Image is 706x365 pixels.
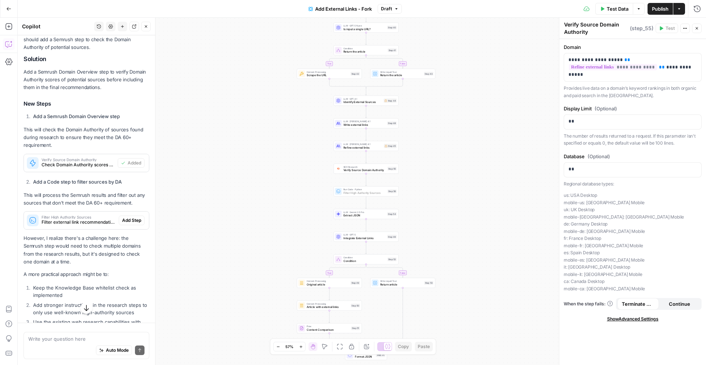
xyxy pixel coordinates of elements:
g: Edge from step_52 to step_53 [366,265,404,277]
span: LLM · GPT-5 Nano [343,24,386,27]
span: Added [128,160,141,166]
g: Edge from step_43 to step_41-conditional-end [366,79,403,88]
span: Terminate Workflow [622,300,655,308]
h2: Solution [24,56,149,63]
button: Continue [659,298,700,310]
span: LLM · [PERSON_NAME] 4.1 [343,142,382,146]
strong: Add a Code step to filter sources by DA [33,179,122,185]
span: Auto Mode [106,347,129,354]
div: Step 53 [424,281,434,285]
span: Test [666,25,675,32]
span: Add External Links - Fork [315,5,372,13]
span: Verify Source Domain Authority [42,158,115,162]
a: When the step fails: [564,301,613,307]
li: Use the existing web research capabilities with domain restrictions [31,318,149,333]
div: ConditionReturn the articleStep 41 [334,45,399,55]
span: Return the article [343,50,386,54]
div: FlowContent ComparisonStep 51 [297,323,362,333]
div: Step 35 [376,353,385,357]
span: (Optional) [595,105,617,112]
div: LLM · Gemini 2.5 ProExtract JSONStep 54 [334,209,399,219]
p: A more practical approach might be to: [24,270,149,278]
div: Write Liquid TextReturn the articleStep 43 [370,69,435,79]
span: Show Advanced Settings [607,316,659,322]
div: Content ProcessingScrape the URLStep 42 [297,69,362,79]
span: ( step_55 ) [630,25,653,32]
g: Edge from step_53 to step_52-conditional-end [366,288,403,343]
span: (Optional) [588,153,610,160]
button: Add Step [119,216,145,225]
div: Write Liquid TextReturn articleStep 53 [370,278,435,288]
g: Edge from step_40 to step_41 [366,33,367,45]
div: Step 49 [350,281,360,285]
div: Step 56 [388,189,397,193]
label: Domain [564,43,702,51]
img: o3r9yhbrn24ooq0tey3lueqptmfj [300,281,304,285]
span: Return article [380,282,422,286]
div: LLM · GPT-4.1Identify External SourcesStep 44 [334,96,399,106]
button: Added [118,158,145,168]
span: Write external links [343,123,386,127]
span: Return the article [380,73,422,77]
label: Database [564,153,702,160]
label: Display Limit [564,105,702,112]
g: Edge from step_41 to step_42 [329,55,366,68]
div: ConditionConditionStep 52 [334,254,399,264]
span: Refine external links [343,145,382,149]
h3: New Steps [24,99,149,109]
p: Provides live data on a domain’s keyword rankings in both organic and paid search in the [GEOGRAP... [564,85,702,99]
g: Edge from step_52 to step_49 [329,265,366,277]
span: Article with external links [307,305,349,309]
div: Step 45 [384,144,397,148]
span: LLM · [PERSON_NAME] 4.1 [343,120,386,123]
img: vrinnnclop0vshvmafd7ip1g7ohf [300,326,304,330]
div: LLM · GPT-5Integrate External LinksStep 46 [334,232,399,242]
button: Test [656,24,678,33]
li: Keep the Knowledge Base whitelist check as implemented [31,284,149,299]
span: Content Processing [307,70,349,74]
p: us: USA Desktop mobile-us: [GEOGRAPHIC_DATA] Mobile uk: UK Desktop mobile-[GEOGRAPHIC_DATA]: [GEO... [564,192,702,292]
span: Write Liquid Text [380,70,422,74]
span: Add Step [122,217,141,224]
span: Integrate External Links [343,236,386,240]
span: Scrape the URL [307,73,349,77]
g: Edge from start to step_40 [366,10,367,22]
p: The number of results returned to a request. If this parameter isn't specified or equals 0, the d... [564,132,702,147]
g: Edge from step_48 to step_45 [366,128,367,141]
g: Edge from step_56 to step_54 [366,196,367,209]
div: Run Code · PythonFilter High Authority SourcesStep 56 [334,186,399,196]
button: Test Data [595,3,633,15]
div: Content ProcessingArticle with external linksStep 50 [297,301,362,311]
div: Content ProcessingOriginal articleStep 49 [297,278,362,288]
span: Flow [307,325,349,328]
div: LLM · [PERSON_NAME] 4.1Write external linksStep 48 [334,118,399,128]
g: Edge from step_54 to step_46 [366,219,367,231]
span: Check Domain Authority scores of potential sources to ensure they meet DA 60+ requirements [42,162,115,168]
g: Edge from step_42 to step_41-conditional-end [329,79,366,88]
div: Step 52 [388,258,397,261]
span: LLM · GPT-5 [343,233,386,237]
div: Step 54 [387,212,397,216]
span: Condition [343,256,386,259]
button: Auto Mode [96,345,132,355]
span: Identify External Sources [343,100,382,104]
div: LLM · GPT-5 NanoIs input a single URL?Step 40 [334,22,399,32]
div: Step 55 [388,167,397,170]
button: Draft [378,4,402,14]
div: Step 50 [351,304,360,307]
p: Add a Semrush Domain Overview step to verify Domain Authority scores of potential sources before ... [24,68,149,91]
span: Continue [669,300,690,308]
span: LLM · Gemini 2.5 Pro [343,210,386,214]
div: LLM · [PERSON_NAME] 4.1Refine external linksStep 45 [334,141,399,151]
span: LLM · GPT-4.1 [343,97,382,100]
textarea: Verify Source Domain Authority [564,21,628,36]
g: Edge from step_44 to step_48 [366,106,367,118]
span: Copy [398,343,409,350]
p: This will process the Semrush results and filter out any sources that don't meet the DA 60+ requi... [24,191,149,207]
div: Step 44 [384,99,396,103]
span: Test Data [607,5,628,13]
span: Content Processing [307,279,349,283]
span: Filter external link recommendations to only include sources with DA 60+ or from whitelist [42,219,116,226]
div: Step 48 [387,121,397,125]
